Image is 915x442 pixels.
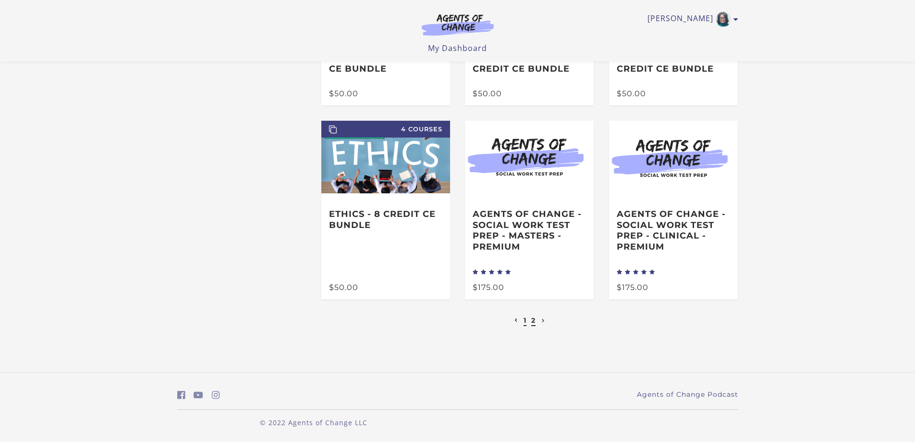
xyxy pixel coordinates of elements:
i: star [633,269,639,275]
i: https://www.facebook.com/groups/aswbtestprep (Open in a new window) [177,391,185,400]
i: https://www.youtube.com/c/AgentsofChangeTestPrepbyMeaganMitchell (Open in a new window) [194,391,203,400]
i: star [649,269,655,275]
h3: Ethics - 8 Credit CE Bundle [329,209,442,230]
i: star [497,269,503,275]
i: star [641,269,647,275]
a: My Dashboard [428,43,487,53]
img: Agents of Change Logo [412,13,504,36]
a: https://www.facebook.com/groups/aswbtestprep (Open in a new window) [177,388,185,402]
i: https://www.instagram.com/agentsofchangeprep/ (Open in a new window) [212,391,220,400]
div: $175.00 [617,284,730,291]
i: star [481,269,487,275]
p: © 2022 Agents of Change LLC [177,417,450,428]
i: star [505,269,511,275]
a: Agents of Change Podcast [637,390,738,400]
div: $50.00 [617,90,730,98]
span: 4 Courses [321,121,450,138]
h3: Agents of Change - Social Work Test Prep - MASTERS - PREMIUM [473,209,586,252]
i: star [625,269,631,275]
i: star [489,269,495,275]
a: Toggle menu [647,12,733,27]
div: $50.00 [473,90,586,98]
i: star [617,269,622,275]
a: https://www.youtube.com/c/AgentsofChangeTestPrepbyMeaganMitchell (Open in a new window) [194,388,203,402]
a: Next page [539,316,548,325]
h3: Agents of Change - Social Work Test Prep - CLINICAL - PREMIUM [617,209,730,252]
a: Agents of Change - Social Work Test Prep - MASTERS - PREMIUM $175.00 [465,121,594,299]
a: https://www.instagram.com/agentsofchangeprep/ (Open in a new window) [212,388,220,402]
a: 1 [524,316,526,325]
a: 2 [531,316,536,325]
a: Agents of Change - Social Work Test Prep - CLINICAL - PREMIUM $175.00 [609,121,738,299]
div: $175.00 [473,284,586,291]
div: $50.00 [329,90,442,98]
i: star [473,269,478,275]
a: 4 Courses Ethics - 8 Credit CE Bundle $50.00 [321,121,450,299]
div: $50.00 [329,284,442,291]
